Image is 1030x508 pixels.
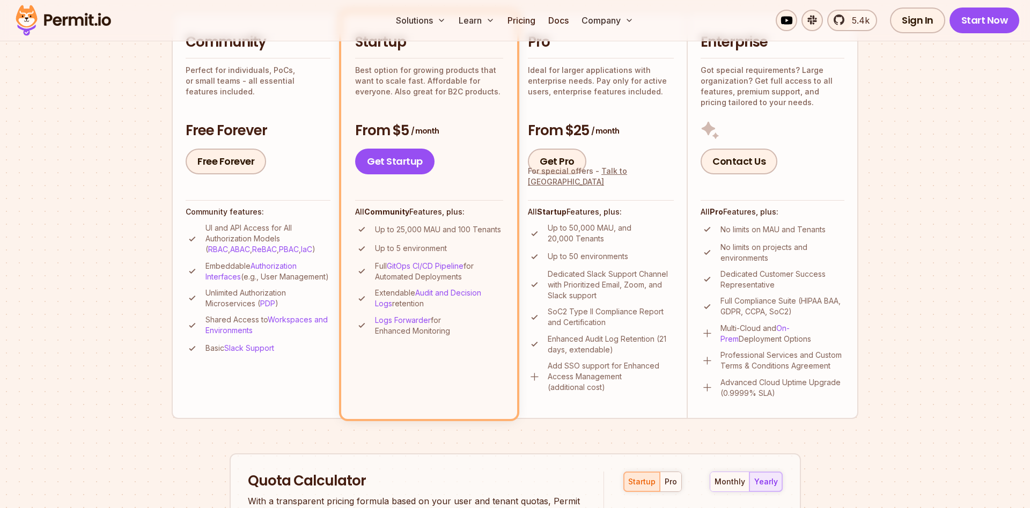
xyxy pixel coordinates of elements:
span: / month [411,126,439,136]
p: No limits on MAU and Tenants [720,224,826,235]
h3: From $25 [528,121,674,141]
p: Unlimited Authorization Microservices ( ) [205,288,330,309]
a: RBAC [208,245,228,254]
p: Advanced Cloud Uptime Upgrade (0.9999% SLA) [720,377,844,399]
a: 5.4k [827,10,877,31]
p: Perfect for individuals, PoCs, or small teams - all essential features included. [186,65,330,97]
p: Full Compliance Suite (HIPAA BAA, GDPR, CCPA, SoC2) [720,296,844,317]
p: for Enhanced Monitoring [375,315,503,336]
a: ReBAC [252,245,277,254]
p: SoC2 Type II Compliance Report and Certification [548,306,674,328]
a: IaC [301,245,312,254]
p: Best option for growing products that want to scale fast. Affordable for everyone. Also great for... [355,65,503,97]
p: Add SSO support for Enhanced Access Management (additional cost) [548,360,674,393]
span: / month [591,126,619,136]
p: Embeddable (e.g., User Management) [205,261,330,282]
strong: Community [364,207,409,216]
p: Up to 50,000 MAU, and 20,000 Tenants [548,223,674,244]
a: Contact Us [701,149,777,174]
a: On-Prem [720,323,790,343]
button: Learn [454,10,499,31]
div: monthly [715,476,745,487]
p: No limits on projects and environments [720,242,844,263]
h3: From $5 [355,121,503,141]
a: Logs Forwarder [375,315,431,325]
h2: Pro [528,33,674,52]
a: Start Now [950,8,1020,33]
p: Shared Access to [205,314,330,336]
p: Got special requirements? Large organization? Get full access to all features, premium support, a... [701,65,844,108]
a: Free Forever [186,149,266,174]
a: Pricing [503,10,540,31]
p: Up to 50 environments [548,251,628,262]
p: Extendable retention [375,288,503,309]
a: PBAC [279,245,299,254]
strong: Startup [537,207,566,216]
a: GitOps CI/CD Pipeline [387,261,464,270]
p: Multi-Cloud and Deployment Options [720,323,844,344]
p: Basic [205,343,274,354]
button: Company [577,10,638,31]
div: pro [665,476,677,487]
button: Solutions [392,10,450,31]
h3: Free Forever [186,121,330,141]
h4: All Features, plus: [528,207,674,217]
h2: Enterprise [701,33,844,52]
a: PDP [260,299,275,308]
h2: Quota Calculator [248,472,585,491]
h4: All Features, plus: [701,207,844,217]
a: Slack Support [224,343,274,352]
p: Up to 25,000 MAU and 100 Tenants [375,224,501,235]
a: Authorization Interfaces [205,261,297,281]
span: 5.4k [845,14,870,27]
p: Enhanced Audit Log Retention (21 days, extendable) [548,334,674,355]
img: Permit logo [11,2,116,39]
p: Up to 5 environment [375,243,447,254]
a: Get Startup [355,149,435,174]
a: Docs [544,10,573,31]
h4: All Features, plus: [355,207,503,217]
a: ABAC [230,245,250,254]
p: UI and API Access for All Authorization Models ( , , , , ) [205,223,330,255]
div: For special offers - [528,166,674,187]
h2: Startup [355,33,503,52]
h4: Community features: [186,207,330,217]
p: Full for Automated Deployments [375,261,503,282]
p: Professional Services and Custom Terms & Conditions Agreement [720,350,844,371]
a: Sign In [890,8,945,33]
strong: Pro [710,207,723,216]
p: Dedicated Customer Success Representative [720,269,844,290]
a: Audit and Decision Logs [375,288,481,308]
p: Ideal for larger applications with enterprise needs. Pay only for active users, enterprise featur... [528,65,674,97]
p: Dedicated Slack Support Channel with Prioritized Email, Zoom, and Slack support [548,269,674,301]
a: Get Pro [528,149,586,174]
h2: Community [186,33,330,52]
